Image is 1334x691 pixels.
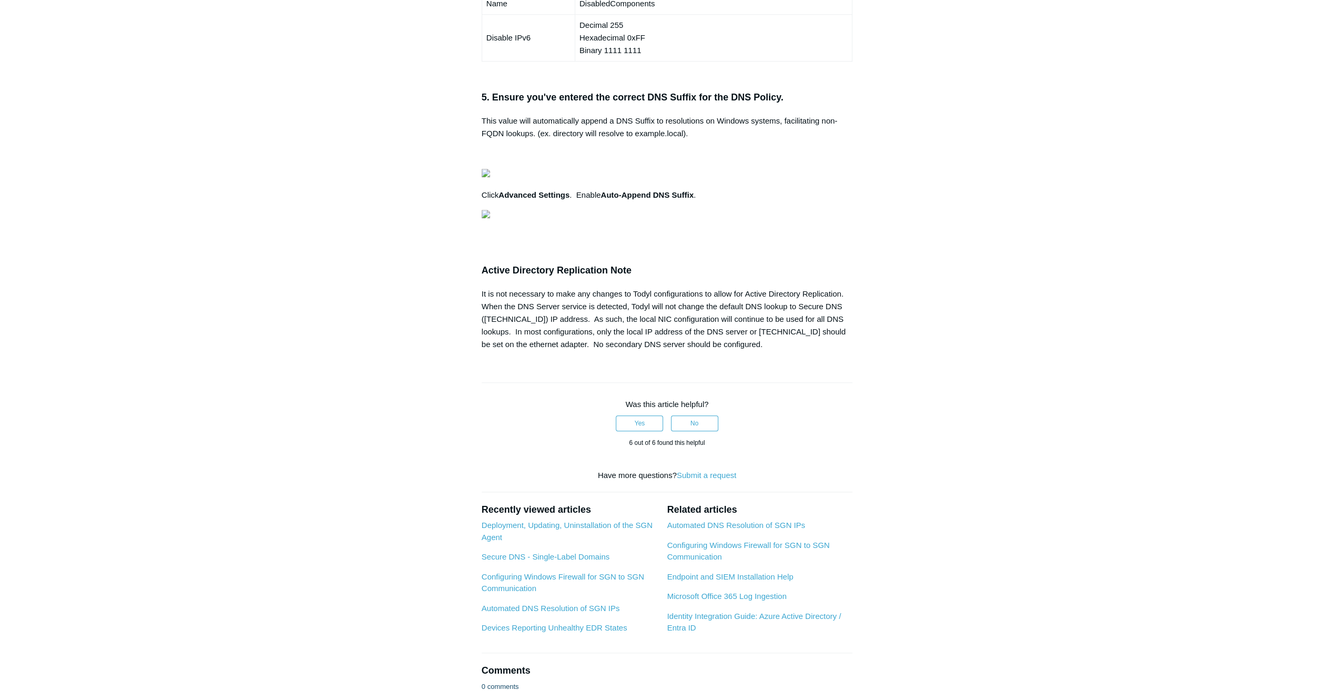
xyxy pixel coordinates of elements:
a: Submit a request [677,471,736,480]
a: Automated DNS Resolution of SGN IPs [667,521,805,530]
button: This article was not helpful [671,415,718,431]
a: Deployment, Updating, Uninstallation of the SGN Agent [482,521,653,542]
a: Configuring Windows Firewall for SGN to SGN Communication [482,572,644,593]
div: Have more questions? [482,470,853,482]
a: Devices Reporting Unhealthy EDR States [482,623,627,632]
img: 27414169404179 [482,210,490,218]
a: Endpoint and SIEM Installation Help [667,572,793,581]
h2: Recently viewed articles [482,503,657,517]
a: Configuring Windows Firewall for SGN to SGN Communication [667,541,829,562]
a: Identity Integration Guide: Azure Active Directory / Entra ID [667,612,841,633]
p: This value will automatically append a DNS Suffix to resolutions on Windows systems, facilitating... [482,115,853,140]
h2: Comments [482,664,853,678]
a: Microsoft Office 365 Log Ingestion [667,592,786,601]
td: Decimal 255 Hexadecimal 0xFF Binary 1111 1111 [575,15,852,62]
button: This article was helpful [616,415,663,431]
h2: Related articles [667,503,852,517]
div: It is not necessary to make any changes to Todyl configurations to allow for Active Directory Rep... [482,288,853,351]
td: Disable IPv6 [482,15,575,62]
a: Automated DNS Resolution of SGN IPs [482,604,620,613]
strong: Auto-Append DNS Suffix [600,190,694,199]
a: Secure DNS - Single-Label Domains [482,552,609,561]
strong: Advanced Settings [498,190,569,199]
h3: 5. Ensure you've entered the correct DNS Suffix for the DNS Policy. [482,90,853,105]
h3: Active Directory Replication Note [482,263,853,278]
p: Click . Enable . [482,189,853,201]
img: 27414207119379 [482,169,490,177]
span: Was this article helpful? [626,400,709,409]
span: 6 out of 6 found this helpful [629,439,705,446]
